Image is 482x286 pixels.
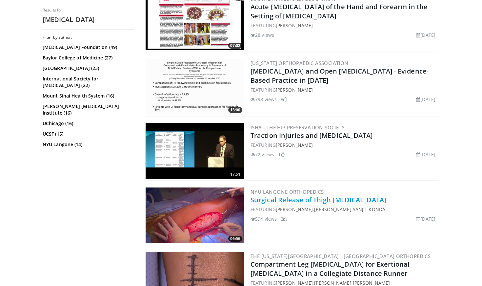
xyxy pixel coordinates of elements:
[416,96,435,103] li: [DATE]
[251,86,438,93] div: FEATURING
[43,55,133,61] a: Baylor College of Medicine (27)
[353,280,390,286] a: [PERSON_NAME]
[43,141,133,148] a: NYU Langone (14)
[146,187,244,243] a: 06:56
[281,215,287,222] li: 2
[251,2,428,20] a: Acute [MEDICAL_DATA] of the Hand and Forearm in the Setting of [MEDICAL_DATA]
[251,215,277,222] li: 594 views
[251,260,410,278] a: Compartment Leg [MEDICAL_DATA] for Exertional [MEDICAL_DATA] in a Collegiate Distance Runner
[276,87,313,93] a: [PERSON_NAME]
[146,59,244,115] img: 49176c23-d55c-4e59-931a-eeb44bd4a38e.300x170_q85_crop-smart_upscale.jpg
[276,22,313,29] a: [PERSON_NAME]
[146,123,244,179] img: 589dc4d9-e629-4404-8b3b-7ecc502391f6.300x170_q85_crop-smart_upscale.jpg
[353,206,385,212] a: Sanjit Konda
[228,43,242,49] span: 07:02
[276,206,313,212] a: [PERSON_NAME]
[314,206,351,212] a: [PERSON_NAME]
[43,103,133,116] a: [PERSON_NAME] [MEDICAL_DATA] Institute (16)
[416,32,435,38] li: [DATE]
[251,124,345,131] a: ISHA - The Hip Preservation Society
[228,236,242,242] span: 06:56
[251,131,373,140] a: Traction Injuries and [MEDICAL_DATA]
[43,120,133,127] a: UChicago (16)
[416,151,435,158] li: [DATE]
[278,151,285,158] li: 1
[416,215,435,222] li: [DATE]
[43,93,133,99] a: Mount Sinai Health System (16)
[251,32,274,38] li: 28 views
[251,253,431,259] a: The [US_STATE][GEOGRAPHIC_DATA] - [GEOGRAPHIC_DATA] Orthopedics
[146,187,244,243] img: 75c69745-44f5-45e5-92ce-a45bb7f97d78.jpg.300x170_q85_crop-smart_upscale.jpg
[251,96,277,103] li: 798 views
[251,67,429,85] a: [MEDICAL_DATA] and Open [MEDICAL_DATA] - Evidence-Based Practice in [DATE]
[43,8,134,13] p: Results for:
[43,76,133,89] a: International Society for [MEDICAL_DATA] (22)
[251,151,274,158] li: 72 views
[251,142,438,148] div: FEATURING
[281,96,287,103] li: 8
[251,188,324,195] a: NYU Langone Orthopedics
[43,44,133,51] a: [MEDICAL_DATA] Foundation (49)
[314,280,351,286] a: [PERSON_NAME]
[146,123,244,179] a: 17:51
[43,15,134,24] h2: [MEDICAL_DATA]
[146,59,244,115] a: 13:00
[228,171,242,177] span: 17:51
[251,195,386,204] a: Surgical Release of Thigh [MEDICAL_DATA]
[276,142,313,148] a: [PERSON_NAME]
[43,35,134,40] h3: Filter by author:
[276,280,313,286] a: [PERSON_NAME]
[43,65,133,72] a: [GEOGRAPHIC_DATA] (23)
[228,107,242,113] span: 13:00
[251,22,438,29] div: FEATURING
[43,131,133,137] a: UCSF (15)
[251,60,349,66] a: [US_STATE] Orthopaedic Association
[251,206,438,213] div: FEATURING , ,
